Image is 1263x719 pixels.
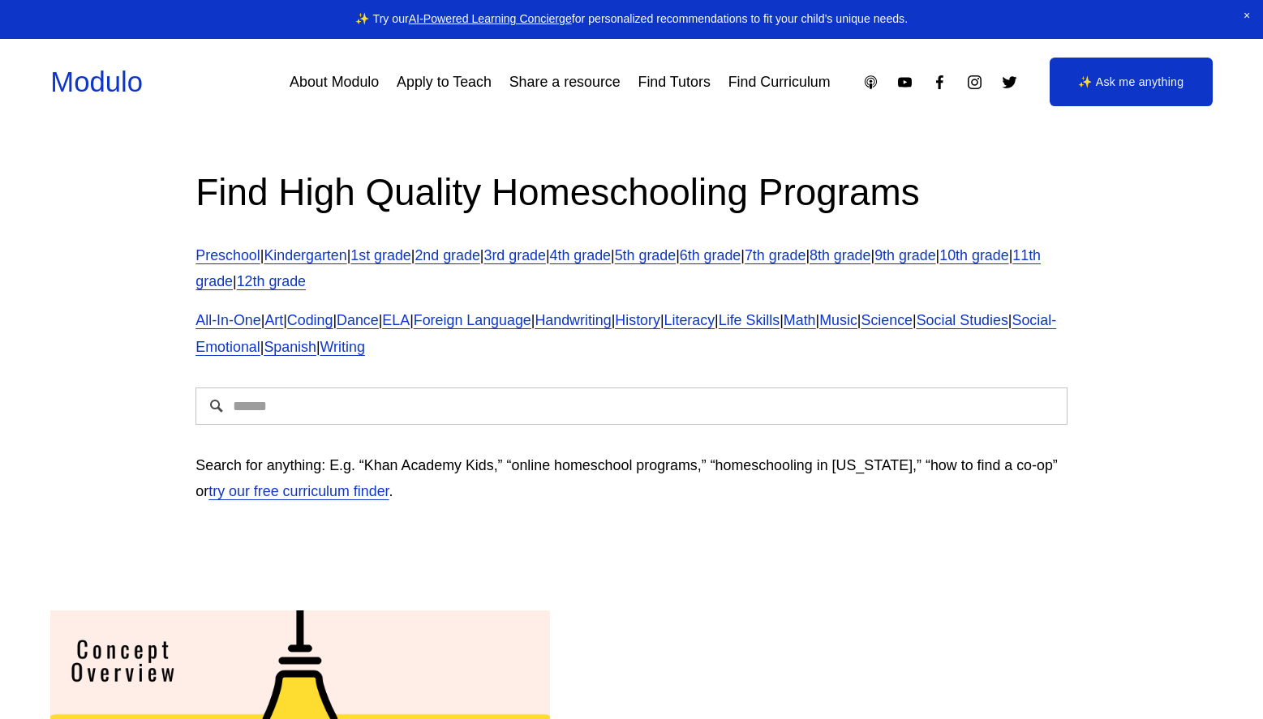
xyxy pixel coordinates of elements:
a: Handwriting [535,312,611,328]
a: Modulo [50,66,143,97]
a: All-In-One [195,312,260,328]
a: Writing [320,339,365,355]
a: Social-Emotional [195,312,1056,354]
a: 7th grade [745,247,805,263]
a: Instagram [966,74,983,91]
a: Life Skills [719,312,780,328]
a: Find Curriculum [728,67,831,96]
a: Twitter [1001,74,1018,91]
a: 10th grade [939,247,1008,263]
a: 8th grade [810,247,870,263]
a: Literacy [664,312,715,328]
a: 12th grade [237,273,306,289]
p: | | | | | | | | | | | | | | | | [195,307,1067,359]
p: | | | | | | | | | | | | | [195,242,1067,294]
a: Apply to Teach [397,67,492,96]
a: Spanish [264,339,316,355]
a: Find Tutors [638,67,710,96]
a: Share a resource [509,67,621,96]
a: Social Studies [917,312,1008,328]
p: Search for anything: E.g. “Khan Academy Kids,” “online homeschool programs,” “homeschooling in [U... [195,452,1067,504]
a: Coding [287,312,333,328]
a: 5th grade [615,247,676,263]
h2: Find High Quality Homeschooling Programs [195,168,1067,216]
a: try our free curriculum finder [208,483,389,499]
a: Apple Podcasts [862,74,879,91]
a: About Modulo [290,67,379,96]
a: 1st grade [350,247,410,263]
a: ✨ Ask me anything [1050,58,1213,105]
a: 2nd grade [415,247,479,263]
a: Kindergarten [264,247,346,263]
a: Dance [337,312,379,328]
a: Math [784,312,816,328]
a: YouTube [896,74,913,91]
a: AI-Powered Learning Concierge [409,12,572,25]
a: Facebook [931,74,948,91]
a: Preschool [195,247,260,263]
a: 9th grade [874,247,935,263]
a: Science [861,312,913,328]
a: 3rd grade [483,247,545,263]
a: 4th grade [550,247,611,263]
a: Art [264,312,283,328]
a: Foreign Language [414,312,531,328]
a: Music [819,312,857,328]
a: 6th grade [680,247,741,263]
a: History [615,312,660,328]
input: Search [195,387,1067,425]
a: ELA [382,312,410,328]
